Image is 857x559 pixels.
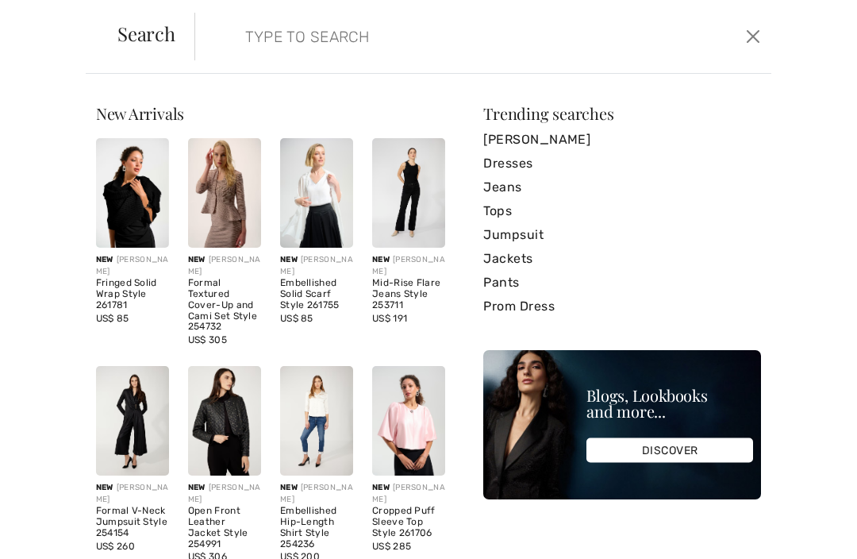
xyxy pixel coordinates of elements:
span: US$ 285 [372,541,411,552]
div: Formal V-Neck Jumpsuit Style 254154 [96,506,169,538]
img: Formal Textured Cover-Up and Cami Set Style 254732. Midnight Blue [188,138,261,248]
div: Fringed Solid Wrap Style 261781 [96,278,169,310]
div: [PERSON_NAME] [280,254,353,278]
span: New [96,483,113,492]
a: Pants [483,271,761,295]
div: [PERSON_NAME] [188,254,261,278]
span: New [280,483,298,492]
span: New [96,255,113,264]
div: Embellished Hip-Length Shirt Style 254236 [280,506,353,549]
img: Mid-Rise Flare Jeans Style 253711. Black [372,138,445,248]
div: DISCOVER [586,438,753,463]
div: Trending searches [483,106,761,121]
img: Embellished Hip-Length Shirt Style 254236. Champagne [280,366,353,476]
span: New [372,483,390,492]
span: US$ 85 [280,313,313,324]
a: Dresses [483,152,761,175]
div: Formal Textured Cover-Up and Cami Set Style 254732 [188,278,261,333]
img: Embellished Solid Scarf Style 261755. Vanilla 30 [280,138,353,248]
input: TYPE TO SEARCH [233,13,615,60]
div: [PERSON_NAME] [96,482,169,506]
img: Cropped Puff Sleeve Top Style 261706. Petal pink [372,366,445,476]
a: Jackets [483,247,761,271]
img: Formal V-Neck Jumpsuit Style 254154. Black/Black [96,366,169,476]
button: Close [742,24,765,49]
img: Blogs, Lookbooks and more... [483,350,761,499]
span: US$ 191 [372,313,407,324]
img: Fringed Solid Wrap Style 261781. Black [96,138,169,248]
div: Embellished Solid Scarf Style 261755 [280,278,353,310]
div: Open Front Leather Jacket Style 254991 [188,506,261,549]
div: Mid-Rise Flare Jeans Style 253711 [372,278,445,310]
div: [PERSON_NAME] [372,482,445,506]
span: 1 new [35,11,77,25]
span: New Arrivals [96,102,184,124]
span: New [188,483,206,492]
a: Tops [483,199,761,223]
a: [PERSON_NAME] [483,128,761,152]
div: Cropped Puff Sleeve Top Style 261706 [372,506,445,538]
div: [PERSON_NAME] [96,254,169,278]
a: Jumpsuit [483,223,761,247]
div: Blogs, Lookbooks and more... [586,387,753,419]
div: [PERSON_NAME] [280,482,353,506]
span: US$ 85 [96,313,129,324]
a: Prom Dress [483,295,761,318]
span: New [372,255,390,264]
span: US$ 260 [96,541,135,552]
img: Open Front Leather Jacket Style 254991. Black [188,366,261,476]
a: Jeans [483,175,761,199]
div: [PERSON_NAME] [372,254,445,278]
span: US$ 305 [188,334,227,345]
span: Search [117,24,175,43]
div: [PERSON_NAME] [188,482,261,506]
span: New [188,255,206,264]
span: New [280,255,298,264]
